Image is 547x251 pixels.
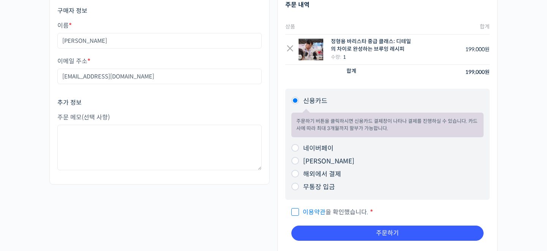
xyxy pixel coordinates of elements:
span: 원 [485,46,490,53]
bdi: 199,000 [465,69,490,75]
span: 원 [485,69,490,75]
th: 합계 [418,19,490,35]
button: 주문하기 [291,226,484,241]
span: (선택 사항) [82,113,110,121]
input: username@domain.com [57,69,262,84]
label: 네이버페이 [303,144,334,152]
label: 이메일 주소 [57,58,262,65]
strong: 1 [343,54,346,60]
th: 상품 [285,19,418,35]
abbr: 필수 [87,57,90,65]
a: 이용약관 [303,208,326,216]
h3: 추가 정보 [57,99,262,107]
a: Remove this item [285,45,295,54]
span: 대화 [70,200,79,206]
a: 홈 [2,188,50,207]
label: 주문 메모 [57,114,262,121]
abbr: 필수 [69,22,72,30]
label: 해외에서 결제 [303,170,341,178]
label: [PERSON_NAME] [303,157,354,165]
label: 무통장 입금 [303,183,335,191]
span: 을 확인했습니다. [291,208,368,216]
div: 정형용 바리스타 중급 클래스: 디테일의 차이로 완성하는 브루잉 레시피 [331,38,414,53]
label: 이름 [57,22,262,29]
abbr: 필수 [370,208,373,216]
h3: 구매자 정보 [57,7,262,15]
div: 수량: [331,53,414,61]
a: 설정 [98,188,146,207]
th: 합계 [285,65,418,80]
p: 주문하기 버튼을 클릭하시면 신용카드 결제창이 나타나 결제를 진행하실 수 있습니다. 카드사에 따라 최대 3개월까지 할부가 가능합니다. [296,118,479,132]
label: 신용카드 [303,97,327,105]
bdi: 199,000 [465,46,490,53]
span: 홈 [24,199,28,206]
a: 대화 [50,188,98,207]
h3: 주문 내역 [285,1,490,9]
span: 설정 [117,199,126,206]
